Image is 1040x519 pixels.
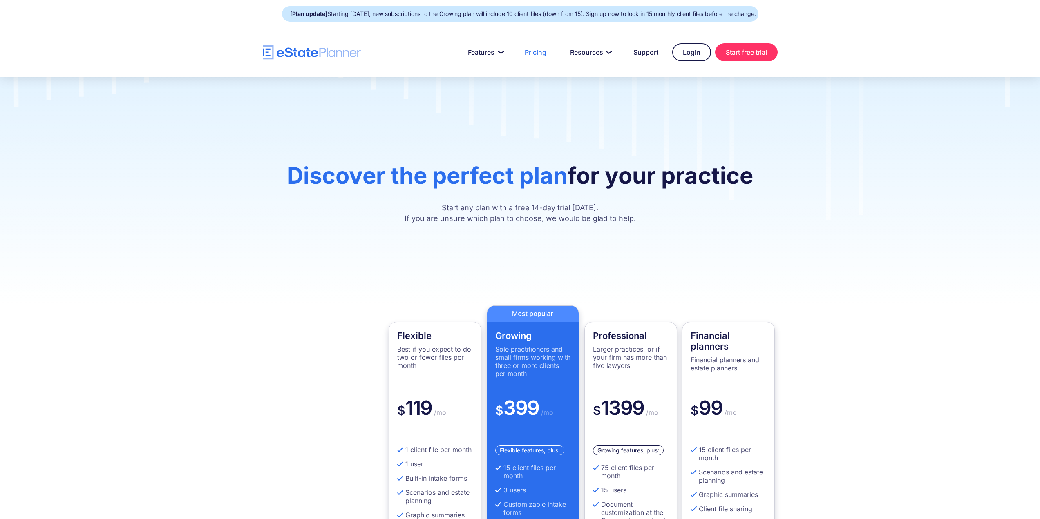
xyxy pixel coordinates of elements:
[263,163,778,196] h1: for your practice
[287,162,568,189] span: Discover the perfect plan
[691,330,766,352] h4: Financial planners
[495,345,571,378] p: Sole practitioners and small firms working with three or more clients per month
[397,330,473,341] h4: Flexible
[624,44,668,60] a: Support
[397,474,473,482] li: Built-in intake forms
[691,403,699,418] span: $
[397,511,473,519] li: Graphic summaries
[722,408,737,417] span: /mo
[691,490,766,499] li: Graphic summaries
[495,403,503,418] span: $
[397,403,405,418] span: $
[593,330,669,341] h4: Professional
[560,44,620,60] a: Resources
[691,468,766,484] li: Scenarios and estate planning
[495,396,571,433] div: 399
[263,45,361,60] a: home
[715,43,778,61] a: Start free trial
[290,10,327,17] strong: [Plan update]
[539,408,553,417] span: /mo
[458,44,511,60] a: Features
[397,345,473,370] p: Best if you expect to do two or fewer files per month
[593,463,669,480] li: 75 client files per month
[593,396,669,433] div: 1399
[397,396,473,433] div: 119
[691,396,766,433] div: 99
[593,445,664,455] div: Growing features, plus:
[397,488,473,505] li: Scenarios and estate planning
[495,445,564,455] div: Flexible features, plus:
[644,408,658,417] span: /mo
[691,505,766,513] li: Client file sharing
[593,403,601,418] span: $
[593,486,669,494] li: 15 users
[691,445,766,462] li: 15 client files per month
[495,486,571,494] li: 3 users
[397,460,473,468] li: 1 user
[432,408,446,417] span: /mo
[515,44,556,60] a: Pricing
[397,445,473,454] li: 1 client file per month
[263,203,778,224] p: Start any plan with a free 14-day trial [DATE]. If you are unsure which plan to choose, we would ...
[593,345,669,370] p: Larger practices, or if your firm has more than five lawyers
[691,356,766,372] p: Financial planners and estate planners
[495,500,571,517] li: Customizable intake forms
[495,463,571,480] li: 15 client files per month
[495,330,571,341] h4: Growing
[672,43,711,61] a: Login
[290,8,756,20] div: Starting [DATE], new subscriptions to the Growing plan will include 10 client files (down from 15...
